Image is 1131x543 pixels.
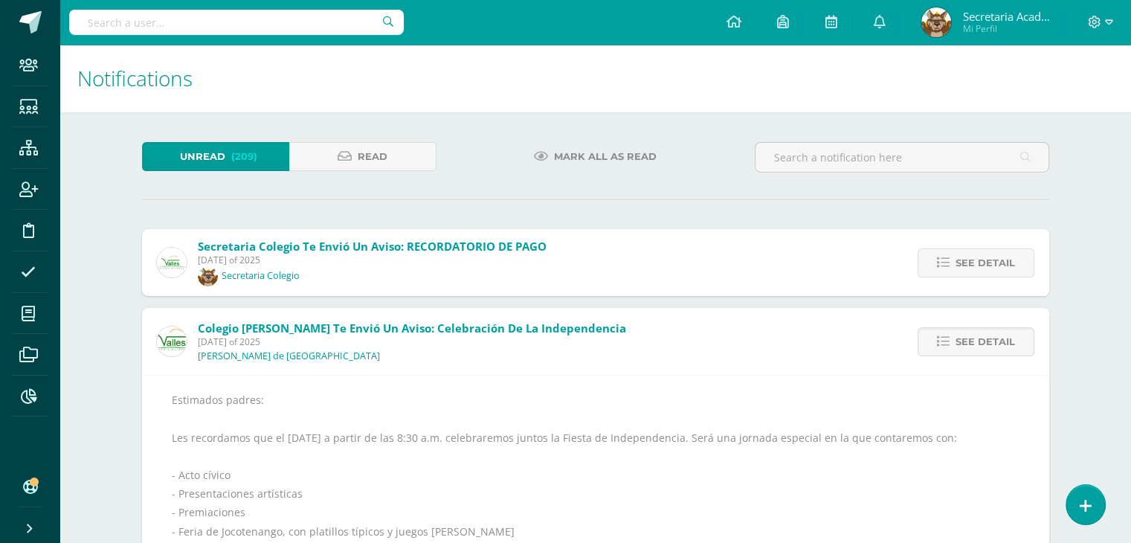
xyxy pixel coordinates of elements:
[222,270,300,282] p: Secretaria Colegio
[962,9,1051,24] span: Secretaria Académica
[69,10,404,35] input: Search a user…
[289,142,436,171] a: Read
[358,143,387,170] span: Read
[142,142,289,171] a: Unread(209)
[157,248,187,277] img: 10471928515e01917a18094c67c348c2.png
[554,143,657,170] span: Mark all as read
[956,328,1015,356] span: See detail
[921,7,951,37] img: d6a28b792dbf0ce41b208e57d9de1635.png
[198,321,626,335] span: Colegio [PERSON_NAME] te envió un aviso: Celebración de la Independencia
[198,239,547,254] span: Secretaria Colegio te envió un aviso: RECORDATORIO DE PAGO
[198,254,547,266] span: [DATE] of 2025
[198,350,380,362] p: [PERSON_NAME] de [GEOGRAPHIC_DATA]
[157,327,187,356] img: 94564fe4cf850d796e68e37240ca284b.png
[962,22,1051,35] span: Mi Perfil
[231,143,257,170] span: (209)
[198,266,218,286] img: cca3fbf1082122f55f78d6223518bd4f.png
[755,143,1048,172] input: Search a notification here
[198,335,626,348] span: [DATE] of 2025
[515,142,675,171] a: Mark all as read
[77,64,193,92] span: Notifications
[956,249,1015,277] span: See detail
[180,143,225,170] span: Unread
